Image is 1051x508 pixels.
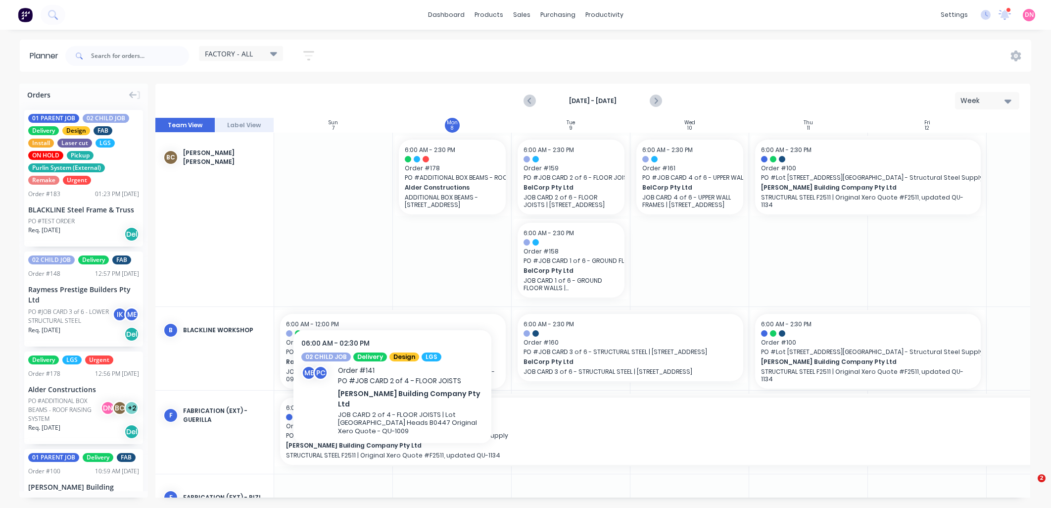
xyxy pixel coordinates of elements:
[28,226,60,235] span: Req. [DATE]
[761,183,954,192] span: [PERSON_NAME] Building Company Pty Ltd
[62,126,90,135] span: Design
[524,320,574,328] span: 6:00 AM - 2:30 PM
[163,490,178,505] div: F
[329,120,338,126] div: Sun
[524,357,716,366] span: BelCorp Pty Ltd
[95,369,139,378] div: 12:56 PM [DATE]
[567,120,575,126] div: Tue
[78,255,109,264] span: Delivery
[124,307,139,322] div: ME
[30,50,63,62] div: Planner
[85,356,113,364] span: Urgent
[405,146,455,154] span: 6:00 AM - 2:30 PM
[761,348,975,356] span: PO # Lot [STREET_ADDRESS][GEOGRAPHIC_DATA] - Structural Steel Supply
[100,401,115,415] div: DN
[62,356,82,364] span: LGS
[405,183,490,192] span: Alder Constructions
[761,338,975,347] span: Order # 100
[286,368,500,383] p: JOB CARD 5 of 6 - UPPER STRUCTURAL STEEL Original Xero QUote - QU-0984
[28,204,139,215] div: BLACKLINE Steel Frame & Truss
[28,284,139,305] div: Raymess Prestige Builders Pty Ltd
[470,7,508,22] div: products
[286,441,1013,450] span: [PERSON_NAME] Building Company Pty Ltd
[447,120,458,126] div: Mon
[761,368,975,383] p: STRUCTURAL STEEL F2511 | Original Xero Quote #F2511, updated QU-1134
[124,424,139,439] div: Del
[543,97,642,105] strong: [DATE] - [DATE]
[28,151,63,160] span: ON HOLD
[286,320,339,328] span: 6:00 AM - 12:00 PM
[28,190,60,199] div: Order # 183
[28,326,60,335] span: Req. [DATE]
[95,467,139,476] div: 10:59 AM [DATE]
[524,266,609,275] span: BelCorp Pty Ltd
[28,384,139,395] div: Alder Constructions
[684,120,695,126] div: Wed
[91,46,189,66] input: Search for orders...
[112,255,131,264] span: FAB
[925,126,929,131] div: 12
[205,49,253,59] span: FACTORY - ALL
[955,92,1019,109] button: Week
[524,194,619,208] p: JOB CARD 2 of 6 - FLOOR JOISTS | [STREET_ADDRESS]
[28,369,60,378] div: Order # 178
[124,327,139,342] div: Del
[761,146,812,154] span: 6:00 AM - 2:30 PM
[112,307,127,322] div: IK
[761,194,975,208] p: STRUCTURAL STEEL F2511 | Original Xero Quote #F2511, updated QU-1134
[524,183,609,192] span: BelCorp Pty Ltd
[28,467,60,476] div: Order # 100
[63,176,91,185] span: Urgent
[524,256,619,265] span: PO # JOB CARD 1 of 6 - GROUND FLOOR WALLS
[761,173,975,182] span: PO # Lot [STREET_ADDRESS][GEOGRAPHIC_DATA] - Structural Steel Supply
[183,326,266,335] div: BLACKLINE WORKSHOP
[67,151,94,160] span: Pickup
[95,269,139,278] div: 12:57 PM [DATE]
[95,190,139,199] div: 01:23 PM [DATE]
[28,255,75,264] span: 02 CHILD JOB
[1038,474,1046,482] span: 2
[524,338,737,347] span: Order # 160
[451,126,453,131] div: 8
[924,120,930,126] div: Fri
[405,173,500,182] span: PO # ADDITIONAL BOX BEAMS - ROOF RAISING SYSTEM
[286,357,478,366] span: Raymess Prestige Builders Pty Ltd
[28,453,79,462] span: 01 PARENT JOB
[687,126,692,131] div: 10
[94,126,112,135] span: FAB
[96,139,115,148] span: LGS
[405,164,500,173] span: Order # 178
[286,338,500,347] span: Order # 150
[28,423,60,432] span: Req. [DATE]
[27,90,50,100] span: Orders
[83,114,129,123] span: 02 CHILD JOB
[524,164,619,173] span: Order # 159
[117,453,136,462] span: FAB
[524,277,619,292] p: JOB CARD 1 of 6 - GROUND FLOOR WALLS | [STREET_ADDRESS]
[183,493,266,502] div: FABRICATION (EXT) - RIZI
[508,7,535,22] div: sales
[642,173,737,182] span: PO # JOB CARD 4 of 6 - UPPER WALL FRAMES | [STREET_ADDRESS]
[163,150,178,165] div: BC
[580,7,628,22] div: productivity
[332,126,334,131] div: 7
[423,7,470,22] a: dashboard
[936,7,973,22] div: settings
[535,7,580,22] div: purchasing
[524,368,737,375] p: JOB CARD 3 of 6 - STRUCTURAL STEEL | [STREET_ADDRESS]
[28,114,79,123] span: 01 PARENT JOB
[28,356,59,364] span: Delivery
[163,408,178,423] div: F
[112,401,127,415] div: BC
[761,164,975,173] span: Order # 100
[960,96,1006,106] div: Week
[28,269,60,278] div: Order # 148
[28,176,59,185] span: Remake
[524,348,737,356] span: PO # JOB CARD 3 of 6 - STRUCTURAL STEEL | [STREET_ADDRESS]
[761,320,812,328] span: 6:00 AM - 2:30 PM
[804,120,813,126] div: Thu
[405,194,500,208] p: ADDITIONAL BOX BEAMS - [STREET_ADDRESS]
[163,323,178,338] div: B
[642,183,728,192] span: BelCorp Pty Ltd
[524,229,574,237] span: 6:00 AM - 2:30 PM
